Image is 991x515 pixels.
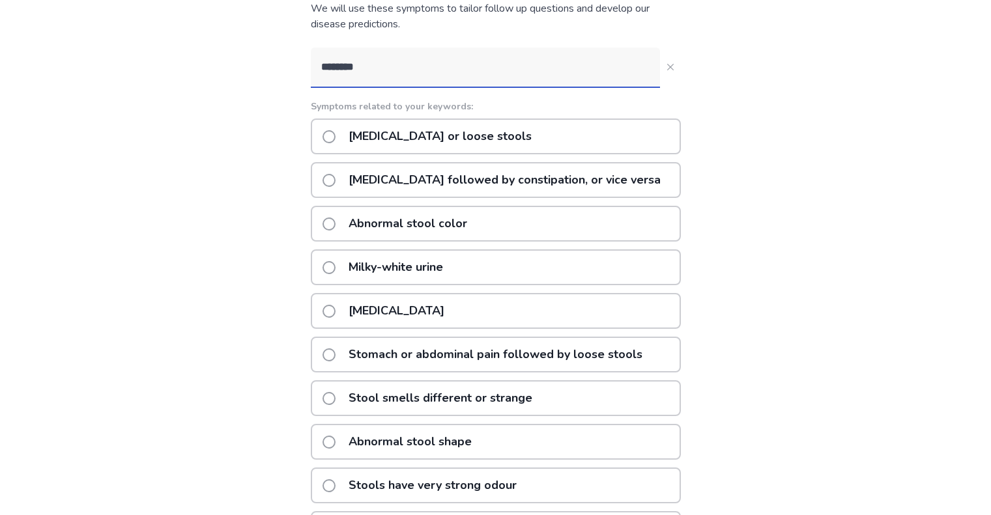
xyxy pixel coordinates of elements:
[341,425,480,458] p: Abnormal stool shape
[341,338,650,371] p: Stomach or abdominal pain followed by loose stools
[311,1,681,32] div: We will use these symptoms to tailor follow up questions and develop our disease predictions.
[341,251,451,284] p: Milky-white urine
[660,57,681,77] button: Close
[311,100,681,113] p: Symptoms related to your keywords:
[341,294,452,327] p: [MEDICAL_DATA]
[341,120,539,153] p: [MEDICAL_DATA] or loose stools
[311,48,660,87] input: Close
[341,207,475,240] p: Abnormal stool color
[341,163,668,197] p: [MEDICAL_DATA] followed by constipation, or vice versa
[341,382,540,415] p: Stool smells different or strange
[341,469,524,502] p: Stools have very strong odour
